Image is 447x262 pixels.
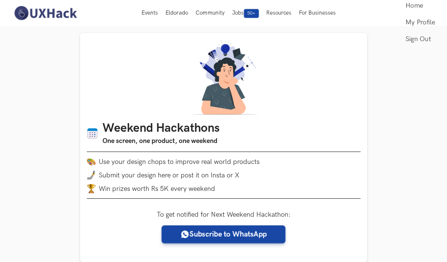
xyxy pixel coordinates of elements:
h3: One screen, one product, one weekend [102,136,220,146]
a: Subscribe to WhatsApp [162,225,285,243]
a: Sign Out [405,31,435,48]
img: UXHack-logo.png [12,5,79,21]
img: A designer thinking [188,40,260,115]
img: mobile-in-hand.png [87,171,96,180]
img: Calendar icon [87,128,98,139]
label: To get notified for Next Weekend Hackathon: [157,211,291,219]
span: 50+ [244,9,259,18]
img: palette.png [87,157,96,166]
a: My Profile [405,14,435,31]
h1: Weekend Hackathons [102,121,220,136]
span: Submit your design here or post it on Insta or X [99,171,239,179]
img: trophy.png [87,184,96,193]
li: Use your design chops to improve real world products [87,157,361,166]
li: Win prizes worth Rs 5K every weekend [87,184,361,193]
